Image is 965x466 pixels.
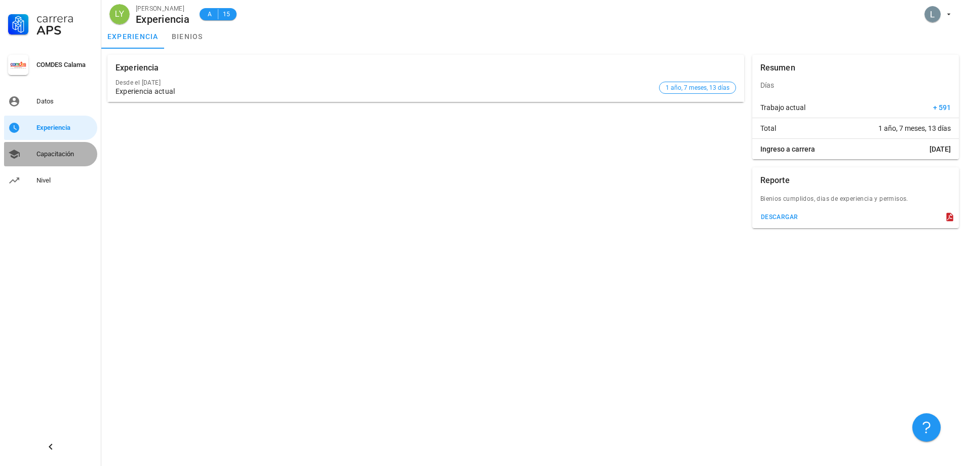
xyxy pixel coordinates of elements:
div: Experiencia [136,14,189,25]
span: Trabajo actual [760,102,805,113]
span: + 591 [933,102,951,113]
div: avatar [109,4,130,24]
div: Bienios cumplidos, dias de experiencia y permisos. [752,194,959,210]
a: experiencia [101,24,165,49]
div: COMDES Calama [36,61,93,69]
div: Datos [36,97,93,105]
div: APS [36,24,93,37]
span: [DATE] [930,144,951,154]
span: LY [115,4,124,24]
a: bienios [165,24,210,49]
div: Desde el [DATE] [115,79,655,86]
a: Datos [4,89,97,114]
span: A [206,9,214,19]
div: Capacitación [36,150,93,158]
div: Reporte [760,167,790,194]
span: 1 año, 7 meses, 13 días [666,82,729,93]
button: descargar [756,210,802,224]
div: Días [752,73,959,97]
div: Experiencia [115,55,159,81]
a: Capacitación [4,142,97,166]
span: Total [760,123,776,133]
span: 1 año, 7 meses, 13 días [878,123,951,133]
div: Experiencia [36,124,93,132]
div: Nivel [36,176,93,185]
div: Resumen [760,55,795,81]
a: Nivel [4,168,97,193]
div: descargar [760,213,798,221]
a: Experiencia [4,116,97,140]
span: Ingreso a carrera [760,144,815,154]
div: Experiencia actual [115,87,655,96]
div: Carrera [36,12,93,24]
div: [PERSON_NAME] [136,4,189,14]
span: 15 [222,9,230,19]
div: avatar [924,6,941,22]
